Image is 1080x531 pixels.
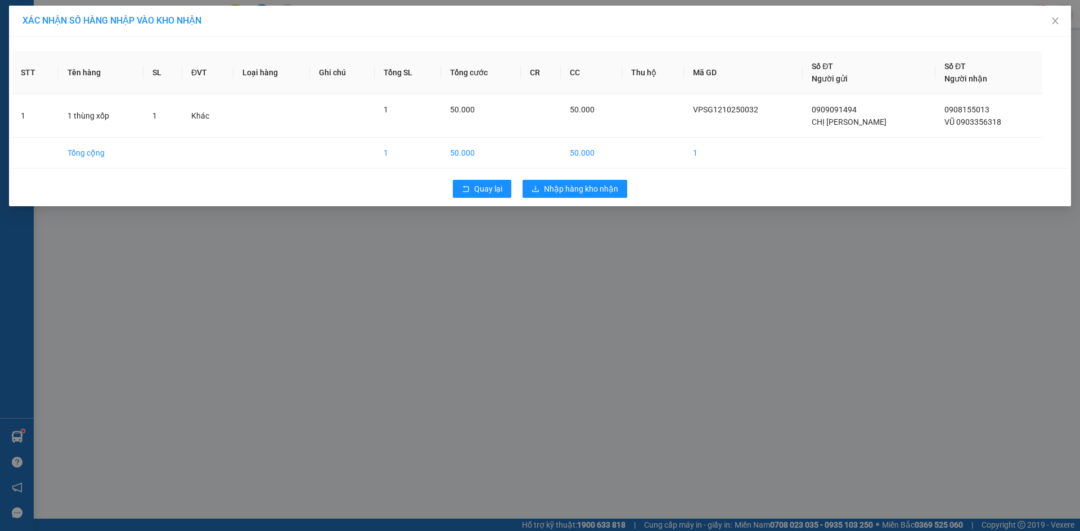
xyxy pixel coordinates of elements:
[944,105,989,114] span: 0908155013
[462,185,470,194] span: rollback
[474,183,502,195] span: Quay lại
[532,185,539,194] span: download
[812,62,833,71] span: Số ĐT
[944,62,966,71] span: Số ĐT
[58,94,143,138] td: 1 thùng xốp
[1039,6,1071,37] button: Close
[233,51,310,94] th: Loại hàng
[310,51,374,94] th: Ghi chú
[143,51,182,94] th: SL
[450,105,475,114] span: 50.000
[521,51,561,94] th: CR
[152,111,157,120] span: 1
[58,51,143,94] th: Tên hàng
[544,183,618,195] span: Nhập hàng kho nhận
[622,51,684,94] th: Thu hộ
[684,138,803,169] td: 1
[684,51,803,94] th: Mã GD
[441,138,520,169] td: 50.000
[570,105,595,114] span: 50.000
[12,51,58,94] th: STT
[375,138,442,169] td: 1
[944,74,987,83] span: Người nhận
[944,117,1001,126] span: VŨ 0903356318
[22,15,201,26] span: XÁC NHẬN SỐ HÀNG NHẬP VÀO KHO NHẬN
[1051,16,1060,25] span: close
[523,180,627,198] button: downloadNhập hàng kho nhận
[561,138,622,169] td: 50.000
[182,51,233,94] th: ĐVT
[812,74,848,83] span: Người gửi
[375,51,442,94] th: Tổng SL
[441,51,520,94] th: Tổng cước
[182,94,233,138] td: Khác
[812,105,857,114] span: 0909091494
[812,117,886,126] span: CHỊ [PERSON_NAME]
[453,180,511,198] button: rollbackQuay lại
[693,105,758,114] span: VPSG1210250032
[12,94,58,138] td: 1
[561,51,622,94] th: CC
[384,105,388,114] span: 1
[58,138,143,169] td: Tổng cộng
